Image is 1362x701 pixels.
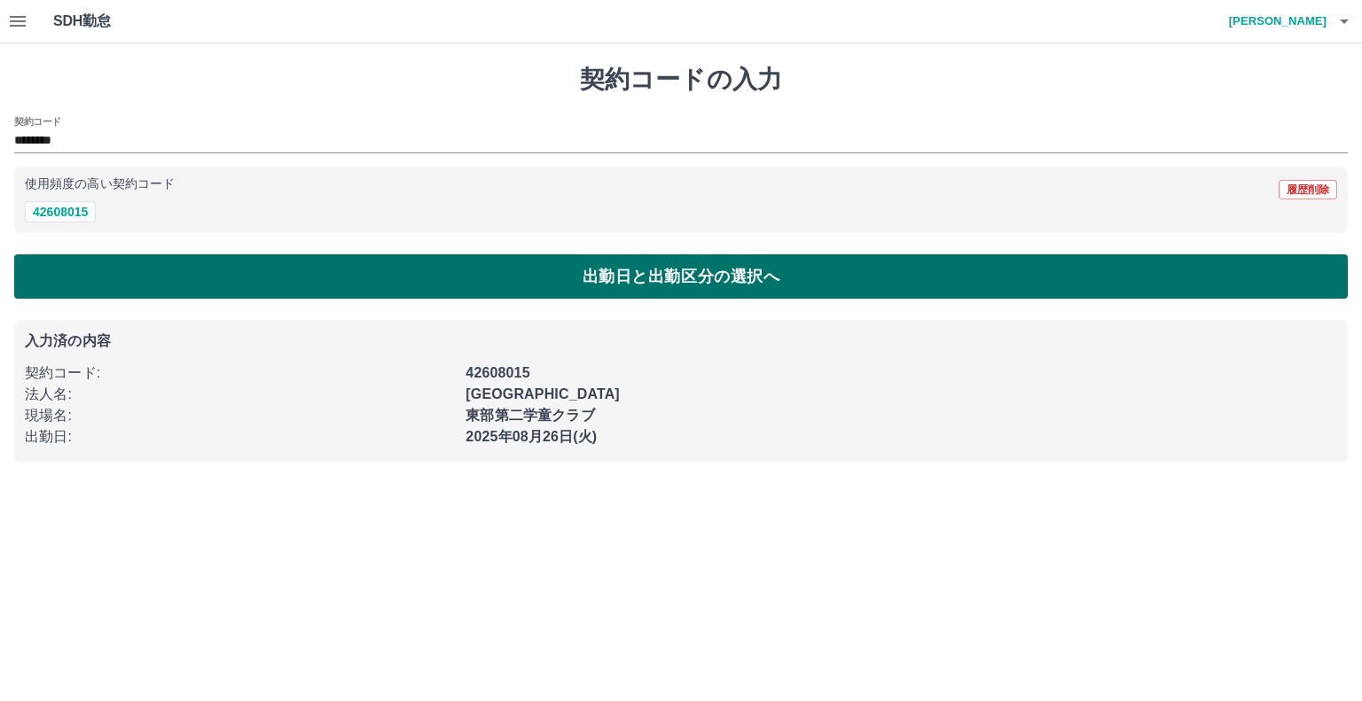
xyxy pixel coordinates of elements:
[1279,180,1337,199] button: 履歴削除
[25,362,455,384] p: 契約コード :
[25,201,96,222] button: 42608015
[14,65,1348,95] h1: 契約コードの入力
[466,429,597,444] b: 2025年08月26日(火)
[25,405,455,426] p: 現場名 :
[466,408,594,423] b: 東部第二学童クラブ
[14,254,1348,299] button: 出勤日と出勤区分の選択へ
[25,384,455,405] p: 法人名 :
[25,178,175,191] p: 使用頻度の高い契約コード
[25,334,1337,348] p: 入力済の内容
[14,114,61,129] h2: 契約コード
[466,386,620,401] b: [GEOGRAPHIC_DATA]
[25,426,455,448] p: 出勤日 :
[466,365,529,380] b: 42608015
